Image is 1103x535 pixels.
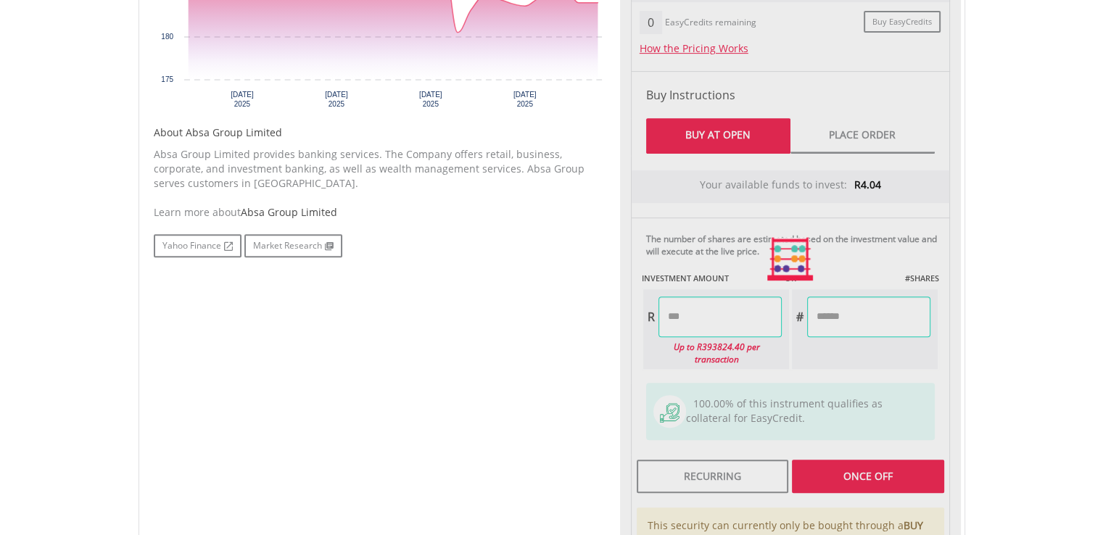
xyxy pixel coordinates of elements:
[513,91,537,108] text: [DATE] 2025
[154,125,609,140] h5: About Absa Group Limited
[154,234,241,257] a: Yahoo Finance
[419,91,442,108] text: [DATE] 2025
[241,205,337,219] span: Absa Group Limited
[154,205,609,220] div: Learn more about
[154,147,609,191] p: Absa Group Limited provides banking services. The Company offers retail, business, corporate, and...
[231,91,254,108] text: [DATE] 2025
[161,33,173,41] text: 180
[161,75,173,83] text: 175
[325,91,348,108] text: [DATE] 2025
[244,234,342,257] a: Market Research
